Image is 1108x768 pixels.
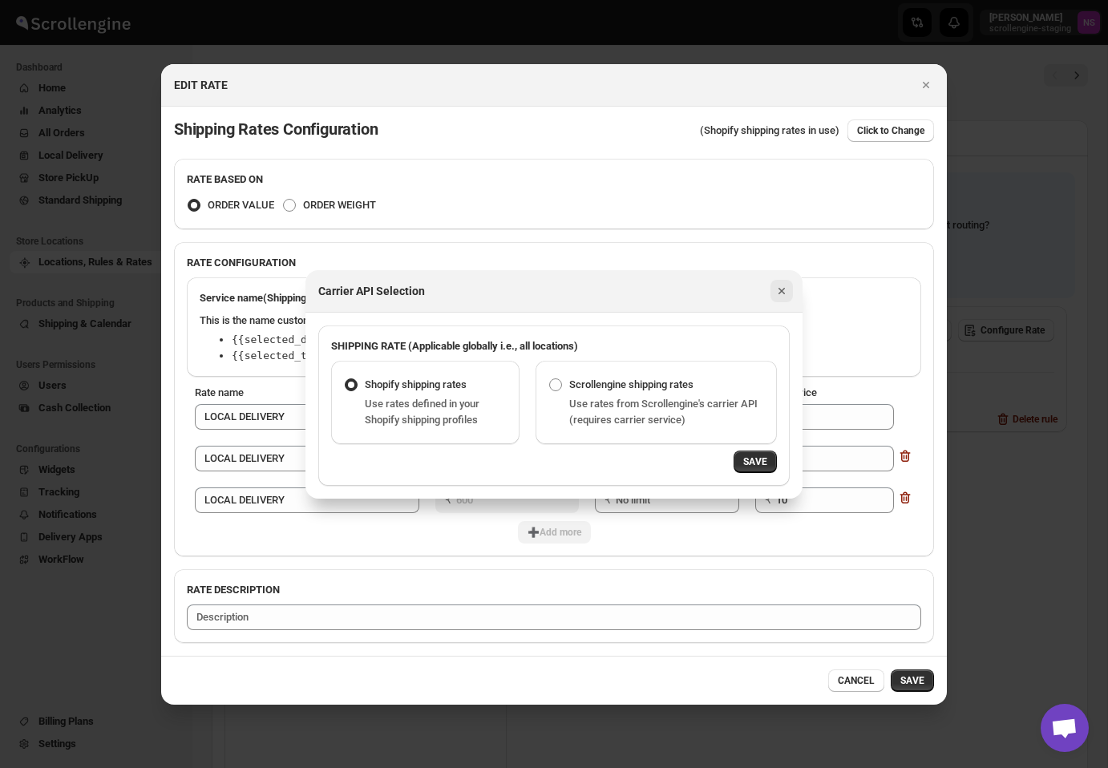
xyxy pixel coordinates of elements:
h2: SHIPPING RATE (Applicable globally i.e., all locations) [331,338,777,354]
button: SAVE [734,451,777,473]
div: Open chat [1041,704,1089,752]
b: Service name [200,292,331,304]
span: ₹ [605,494,611,506]
span: Use rates from Scrollengine's carrier API (requires carrier service) [569,398,758,426]
p: Shipping Rates Configuration [174,119,378,142]
span: Click to Change [857,124,924,137]
h2: RATE BASED ON [187,172,921,188]
li: → inserts the chosen delivery date [232,332,676,348]
input: 0.00 [776,446,870,471]
span: ₹ [445,494,451,506]
span: SAVE [900,674,924,687]
input: 0.00 [456,487,579,513]
input: Rate name [195,404,419,430]
h2: RATE DESCRIPTION [187,582,921,598]
input: Rate name [195,446,419,471]
span: Use rates defined in your Shopify shipping profiles [365,398,479,426]
input: 0.00 [776,487,870,513]
span: ₹ [765,494,771,506]
h2: EDIT RATE [174,77,228,93]
input: No limit [616,487,715,513]
p: This is the name customers will see at checkout. You can also personalize it by using dynamic var... [200,313,676,329]
h2: RATE CONFIGURATION [187,255,921,271]
button: Click to Change [847,119,934,142]
button: Close [915,74,937,96]
span: (Shipping rate) [263,292,331,304]
span: Shopify shipping rates [365,378,467,390]
button: SAVE [891,669,934,692]
button: CANCEL [828,669,884,692]
span: SAVE [743,455,767,468]
code: Copy to clipboard [232,333,338,346]
div: (Shopify shipping rates in use) [700,119,934,142]
input: Rate name [195,487,419,513]
input: 0.00 [776,404,870,430]
span: CANCEL [838,674,875,687]
li: → inserts the chosen delivery time [232,348,676,364]
span: Rate name [195,386,244,398]
span: Scrollengine shipping rates [569,378,694,390]
button: Close [770,280,793,302]
code: Copy to clipboard [232,350,338,362]
span: ORDER WEIGHT [303,199,376,211]
span: ORDER VALUE [208,199,274,211]
h2: Carrier API Selection [318,283,425,299]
